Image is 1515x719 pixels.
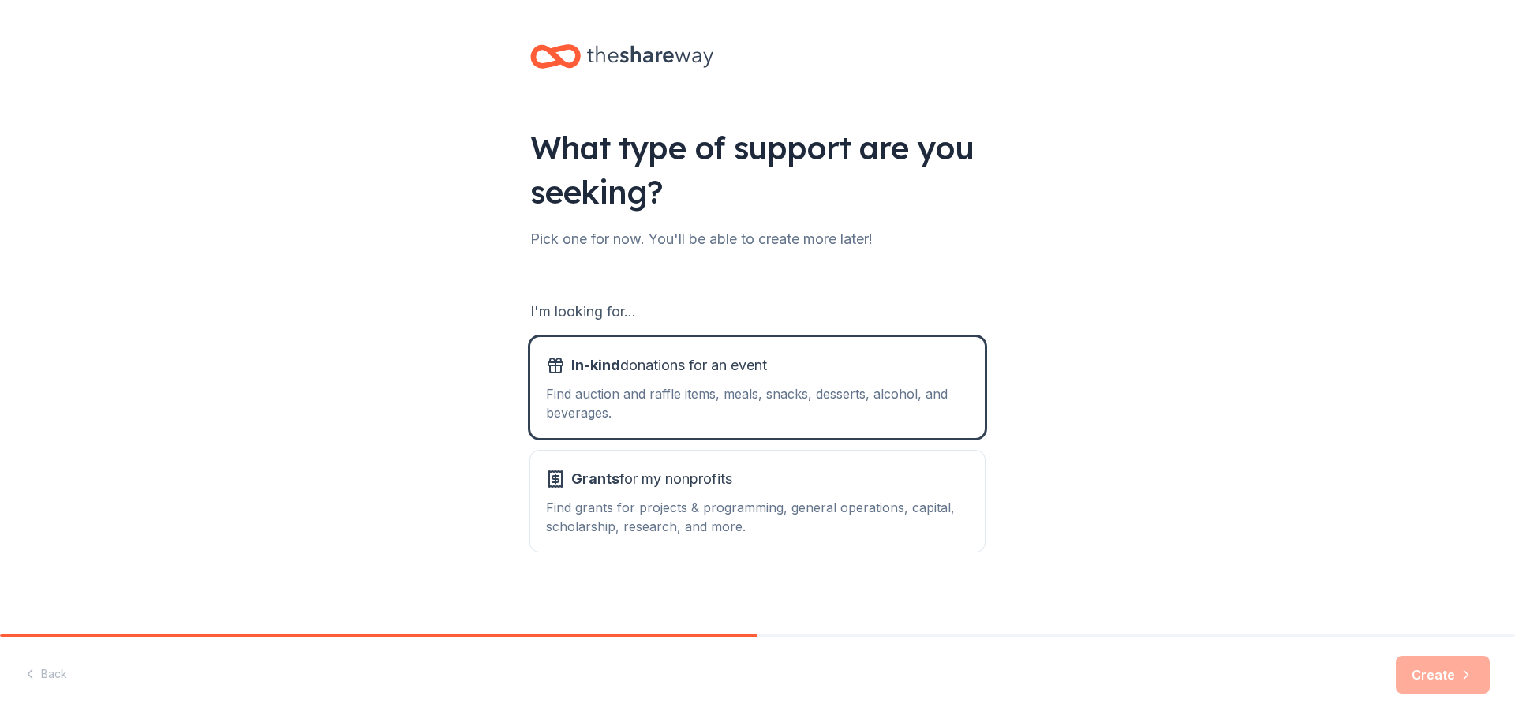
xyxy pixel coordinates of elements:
button: Grantsfor my nonprofitsFind grants for projects & programming, general operations, capital, schol... [530,451,985,552]
span: for my nonprofits [571,466,732,492]
div: I'm looking for... [530,299,985,324]
div: What type of support are you seeking? [530,125,985,214]
div: Find auction and raffle items, meals, snacks, desserts, alcohol, and beverages. [546,384,969,422]
span: In-kind [571,357,620,373]
div: Pick one for now. You'll be able to create more later! [530,227,985,252]
button: In-kinddonations for an eventFind auction and raffle items, meals, snacks, desserts, alcohol, and... [530,337,985,438]
span: donations for an event [571,353,767,378]
span: Grants [571,470,619,487]
div: Find grants for projects & programming, general operations, capital, scholarship, research, and m... [546,498,969,536]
